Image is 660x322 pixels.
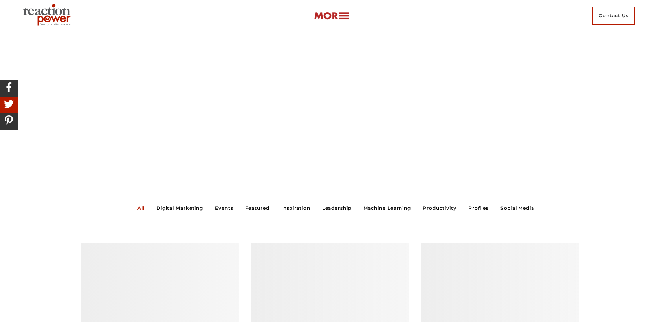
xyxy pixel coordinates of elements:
[592,7,635,25] span: Contact Us
[215,205,233,211] a: Events
[363,205,411,211] a: Machine Learning
[2,97,16,111] img: Share On Twitter
[2,80,16,94] img: Share On Facebook
[500,205,534,211] a: Social Media
[2,113,16,127] img: Share On Pinterest
[468,205,489,211] a: Profiles
[20,2,77,30] img: Executive Branding | Personal Branding Agency
[281,205,310,211] a: Inspiration
[423,205,456,211] a: Productivity
[245,205,269,211] a: Featured
[314,11,349,20] img: more-btn.png
[156,205,203,211] a: Digital Marketing
[322,205,352,211] a: Leadership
